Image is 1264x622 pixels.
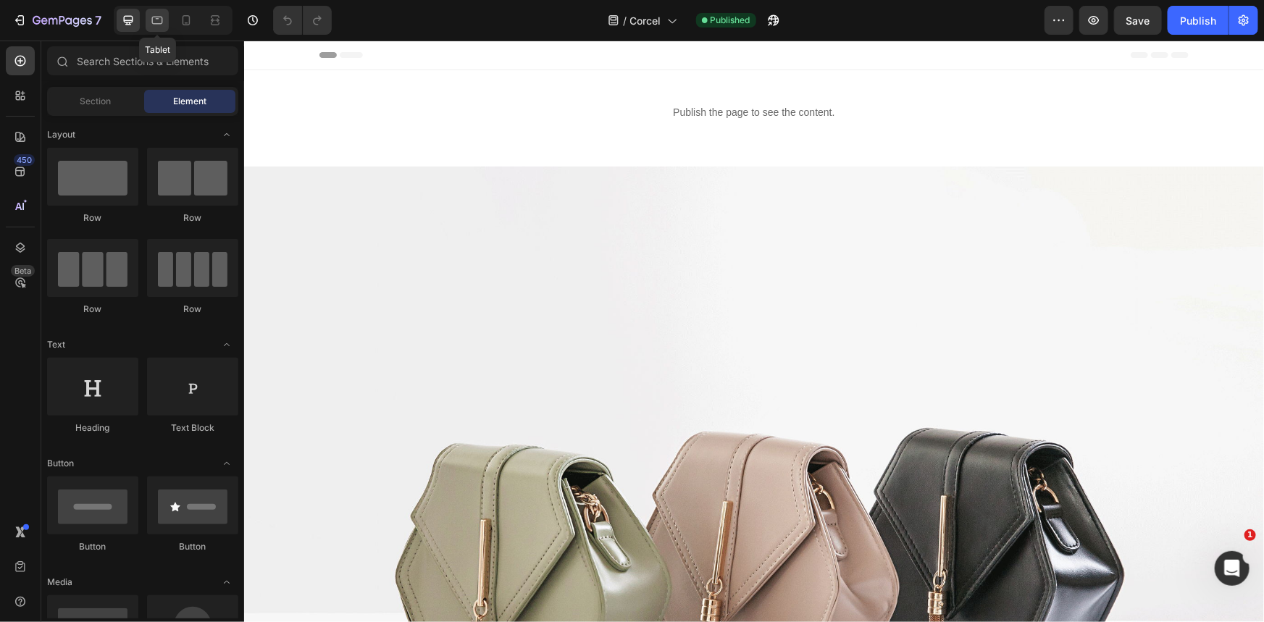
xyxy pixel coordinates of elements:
input: Search Sections & Elements [47,46,238,75]
span: Corcel [630,13,661,28]
div: Text Block [147,421,238,434]
p: 7 [95,12,101,29]
div: Row [47,303,138,316]
span: Media [47,576,72,589]
iframe: Intercom live chat [1215,551,1250,586]
span: Element [173,95,206,108]
span: Toggle open [215,123,238,146]
span: Toggle open [215,571,238,594]
button: 7 [6,6,108,35]
span: Toggle open [215,333,238,356]
div: Heading [47,421,138,434]
span: / [624,13,627,28]
button: Publish [1168,6,1229,35]
div: Button [47,540,138,553]
span: Section [80,95,112,108]
div: 450 [14,154,35,166]
div: Undo/Redo [273,6,332,35]
div: Beta [11,265,35,277]
span: Published [711,14,750,27]
div: Row [147,303,238,316]
button: Save [1114,6,1162,35]
span: Text [47,338,65,351]
span: Button [47,457,74,470]
span: Layout [47,128,75,141]
span: 1 [1244,529,1256,541]
span: Save [1126,14,1150,27]
div: Row [147,211,238,224]
iframe: Design area [244,41,1264,622]
div: Button [147,540,238,553]
div: Publish [1180,13,1216,28]
span: Toggle open [215,452,238,475]
div: Row [47,211,138,224]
